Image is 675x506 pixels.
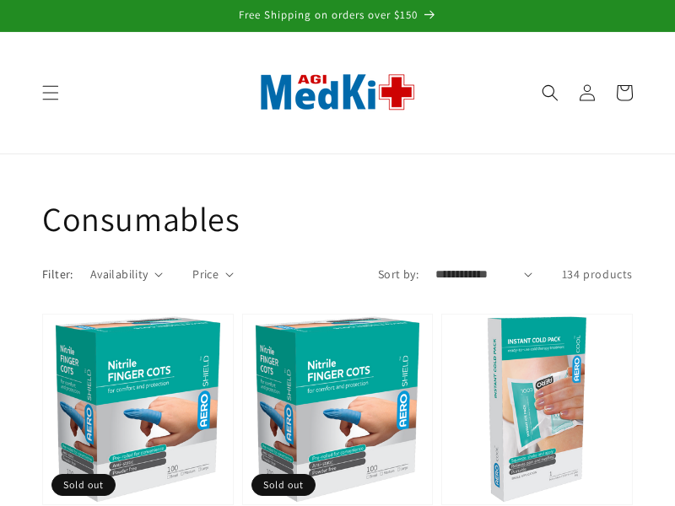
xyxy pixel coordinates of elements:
span: Your quote is successfully added [438,472,636,497]
span: Availability [90,266,148,283]
span: Price [192,266,219,283]
summary: Availability [90,266,163,283]
summary: Price [192,266,234,283]
span: 134 products [562,266,633,282]
summary: Search [532,74,569,111]
img: AGI MedKit [240,46,435,138]
summary: Menu [32,74,69,111]
label: Sort by: [378,266,418,282]
h2: Filter: [42,266,73,283]
p: Free Shipping on orders over $150 [17,8,658,23]
h1: Consumables [42,196,633,240]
